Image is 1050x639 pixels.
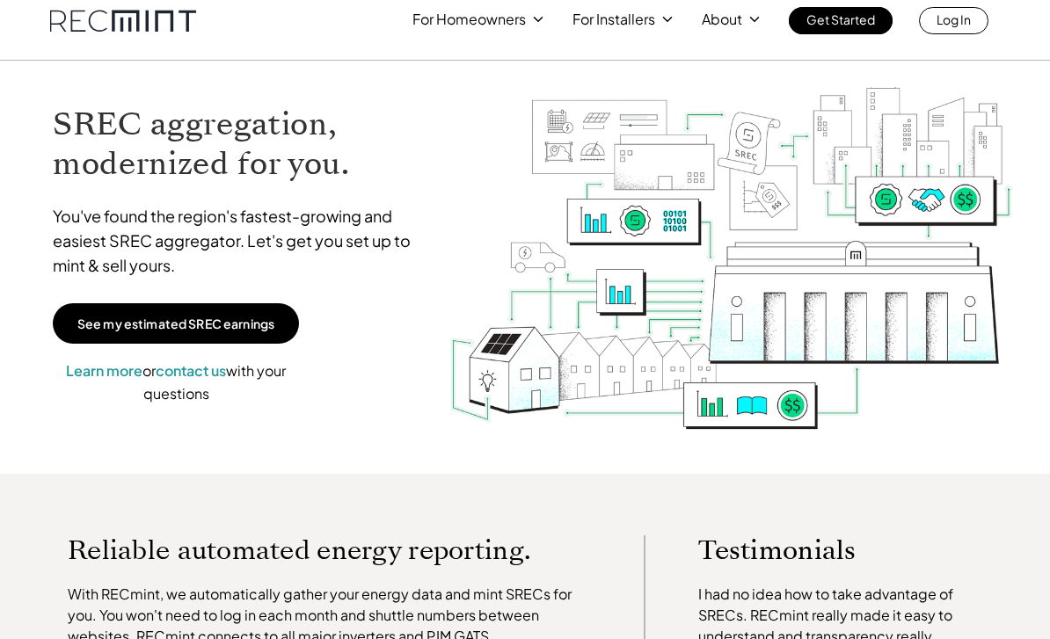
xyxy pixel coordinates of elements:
a: See my estimated SREC earnings [53,303,299,344]
p: or with your questions [53,359,299,404]
p: Testimonials [698,535,960,566]
img: RECmint value cycle [448,35,1015,490]
a: Learn more [66,361,142,380]
p: Log In [937,7,971,32]
p: For Installers [572,7,655,32]
h1: SREC aggregation, modernized for you. [53,105,431,184]
p: Get Started [806,7,875,32]
a: contact us [156,361,226,380]
p: See my estimated SREC earnings [77,316,274,331]
a: Get Started [789,7,893,34]
a: Log In [919,7,988,34]
p: About [702,7,742,32]
p: Reliable automated energy reporting. [68,535,591,566]
p: You've found the region's fastest-growing and easiest SREC aggregator. Let's get you set up to mi... [53,204,431,278]
p: For Homeowners [412,7,526,32]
